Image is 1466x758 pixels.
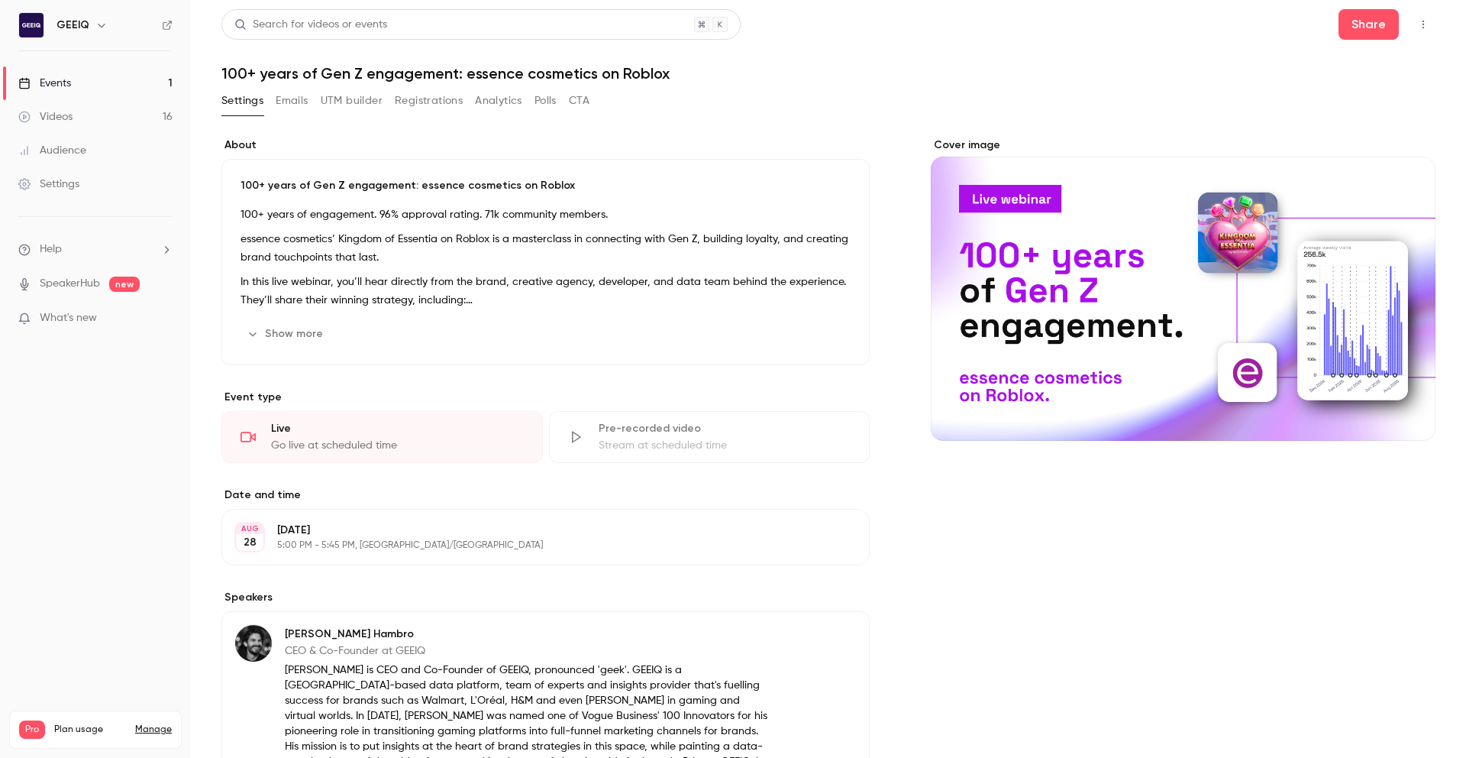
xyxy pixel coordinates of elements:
button: Share [1338,9,1399,40]
p: 100+ years of Gen Z engagement: essence cosmetics on Roblox [241,178,851,193]
button: Polls [534,89,557,113]
div: Audience [18,143,86,158]
p: 28 [244,535,257,550]
img: GEEIQ [19,13,44,37]
label: Date and time [221,488,870,503]
label: About [221,138,870,153]
h6: GEEIQ [57,18,89,33]
a: SpeakerHub [40,276,100,292]
img: Charles Hambro [235,625,272,662]
div: Search for videos or events [234,17,387,33]
h1: 100+ years of Gen Z engagement: essence cosmetics on Roblox [221,64,1435,83]
div: Go live at scheduled time [271,438,524,453]
p: [DATE] [277,523,789,538]
span: What's new [40,310,97,326]
button: Analytics [475,89,522,113]
div: LiveGo live at scheduled time [221,411,543,463]
p: CEO & Co-Founder at GEEIQ [285,643,770,659]
span: Plan usage [54,724,126,736]
div: Stream at scheduled time [599,438,851,453]
div: AUG [236,523,263,534]
label: Cover image [931,138,1435,153]
button: UTM builder [321,89,383,113]
div: Settings [18,177,79,192]
a: Manage [135,724,172,736]
button: Emails [276,89,308,113]
span: Pro [19,721,45,739]
div: Events [18,76,71,91]
div: Pre-recorded videoStream at scheduled time [549,411,870,463]
li: help-dropdown-opener [18,241,173,258]
section: Cover image [931,138,1435,441]
button: Settings [221,89,263,113]
label: Speakers [221,590,870,605]
button: CTA [569,89,589,113]
p: In this live webinar, you’ll hear directly from the brand, creative agency, developer, and data t... [241,273,851,309]
p: Event type [221,390,870,405]
button: Show more [241,322,332,346]
p: 5:00 PM - 5:45 PM, [GEOGRAPHIC_DATA]/[GEOGRAPHIC_DATA] [277,539,789,552]
button: Registrations [395,89,463,113]
p: 100+ years of engagement. 96% approval rating. 71k community members. [241,206,851,224]
p: essence cosmetics’ Kingdom of Essentia on Roblox is a masterclass in connecting with Gen Z, build... [241,230,851,267]
div: Live [271,421,524,436]
p: [PERSON_NAME] Hambro [285,627,770,642]
div: Pre-recorded video [599,421,851,436]
div: Videos [18,109,73,125]
span: new [109,277,140,292]
span: Help [40,241,62,258]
